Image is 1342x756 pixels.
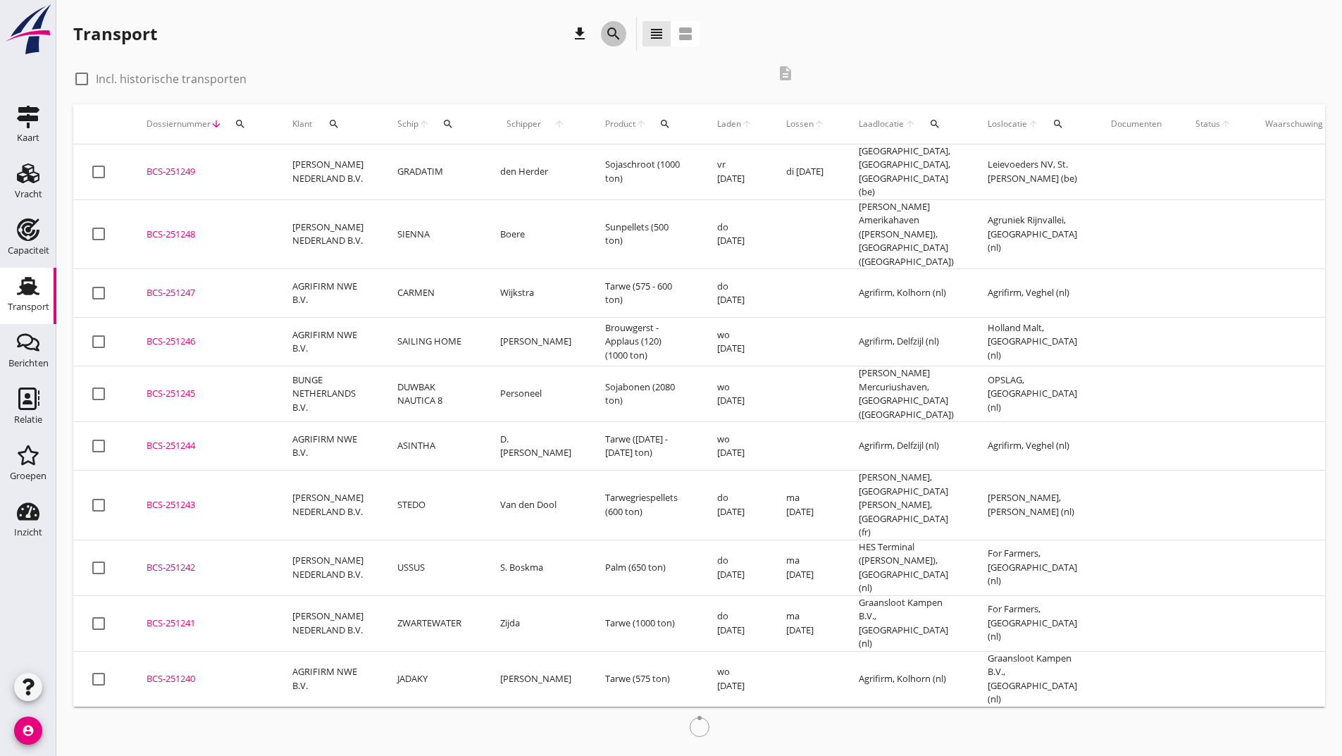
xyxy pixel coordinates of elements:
[275,199,380,269] td: [PERSON_NAME] NEDERLAND B.V.
[588,269,700,318] td: Tarwe (575 - 600 ton)
[842,651,971,707] td: Agrifirm, Kolhorn (nl)
[275,595,380,651] td: [PERSON_NAME] NEDERLAND B.V.
[842,199,971,269] td: [PERSON_NAME] Amerikahaven ([PERSON_NAME]), [GEOGRAPHIC_DATA] ([GEOGRAPHIC_DATA])
[10,471,46,481] div: Groepen
[275,540,380,595] td: [PERSON_NAME] NEDERLAND B.V.
[275,318,380,366] td: AGRIFIRM NWE B.V.
[380,595,483,651] td: ZWARTEWATER
[73,23,157,45] div: Transport
[442,118,454,130] i: search
[483,471,588,540] td: Van den Dool
[147,286,259,300] div: BCS-251247
[380,540,483,595] td: USSUS
[700,269,769,318] td: do [DATE]
[588,422,700,471] td: Tarwe ([DATE] - [DATE] ton)
[588,366,700,422] td: Sojabonen (2080 ton)
[1111,118,1162,130] div: Documenten
[211,118,222,130] i: arrow_downward
[147,616,259,631] div: BCS-251241
[842,471,971,540] td: [PERSON_NAME], [GEOGRAPHIC_DATA][PERSON_NAME], [GEOGRAPHIC_DATA] (fr)
[275,651,380,707] td: AGRIFIRM NWE B.V.
[483,595,588,651] td: Zijda
[275,422,380,471] td: AGRIFIRM NWE B.V.
[1195,118,1220,130] span: Status
[700,471,769,540] td: do [DATE]
[588,318,700,366] td: Brouwgerst - Applaus (120) (1000 ton)
[842,422,971,471] td: Agrifirm, Delfzijl (nl)
[147,561,259,575] div: BCS-251242
[971,144,1094,200] td: Leievoeders NV, St. [PERSON_NAME] (be)
[700,540,769,595] td: do [DATE]
[700,366,769,422] td: wo [DATE]
[8,246,49,255] div: Capaciteit
[700,144,769,200] td: vr [DATE]
[842,269,971,318] td: Agrifirm, Kolhorn (nl)
[147,672,259,686] div: BCS-251240
[483,422,588,471] td: D. [PERSON_NAME]
[14,415,42,424] div: Relatie
[547,118,571,130] i: arrow_upward
[147,228,259,242] div: BCS-251248
[769,595,842,651] td: ma [DATE]
[1052,118,1064,130] i: search
[988,118,1028,130] span: Loslocatie
[814,118,825,130] i: arrow_upward
[483,144,588,200] td: den Herder
[859,118,905,130] span: Laadlocatie
[588,595,700,651] td: Tarwe (1000 ton)
[929,118,940,130] i: search
[842,540,971,595] td: HES Terminal ([PERSON_NAME]), [GEOGRAPHIC_DATA] (nl)
[147,387,259,401] div: BCS-251245
[605,25,622,42] i: search
[14,528,42,537] div: Inzicht
[380,366,483,422] td: DUWBAK NAUTICA 8
[483,651,588,707] td: [PERSON_NAME]
[380,269,483,318] td: CARMEN
[15,190,42,199] div: Vracht
[275,471,380,540] td: [PERSON_NAME] NEDERLAND B.V.
[700,199,769,269] td: do [DATE]
[380,318,483,366] td: SAILING HOME
[380,199,483,269] td: SIENNA
[905,118,917,130] i: arrow_upward
[483,366,588,422] td: Personeel
[842,318,971,366] td: Agrifirm, Delfzijl (nl)
[605,118,635,130] span: Product
[971,540,1094,595] td: For Farmers, [GEOGRAPHIC_DATA] (nl)
[571,25,588,42] i: download
[235,118,246,130] i: search
[275,269,380,318] td: AGRIFIRM NWE B.V.
[147,118,211,130] span: Dossiernummer
[1220,118,1231,130] i: arrow_upward
[147,439,259,453] div: BCS-251244
[8,302,49,311] div: Transport
[380,144,483,200] td: GRADATIM
[971,269,1094,318] td: Agrifirm, Veghel (nl)
[3,4,54,56] img: logo-small.a267ee39.svg
[971,595,1094,651] td: For Farmers, [GEOGRAPHIC_DATA] (nl)
[147,498,259,512] div: BCS-251243
[17,133,39,142] div: Kaart
[380,422,483,471] td: ASINTHA
[14,717,42,745] i: account_circle
[769,471,842,540] td: ma [DATE]
[842,144,971,200] td: [GEOGRAPHIC_DATA], [GEOGRAPHIC_DATA], [GEOGRAPHIC_DATA] (be)
[96,72,247,86] label: Incl. historische transporten
[483,269,588,318] td: Wijkstra
[971,651,1094,707] td: Graansloot Kampen B.V., [GEOGRAPHIC_DATA] (nl)
[380,471,483,540] td: STEDO
[786,118,814,130] span: Lossen
[380,651,483,707] td: JADAKY
[500,118,547,130] span: Schipper
[483,199,588,269] td: Boere
[1265,118,1323,130] div: Waarschuwing
[418,118,430,130] i: arrow_upward
[275,366,380,422] td: BUNGE NETHERLANDS B.V.
[588,651,700,707] td: Tarwe (575 ton)
[741,118,752,130] i: arrow_upward
[717,118,741,130] span: Laden
[275,144,380,200] td: [PERSON_NAME] NEDERLAND B.V.
[588,199,700,269] td: Sunpellets (500 ton)
[659,118,671,130] i: search
[842,595,971,651] td: Graansloot Kampen B.V., [GEOGRAPHIC_DATA] (nl)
